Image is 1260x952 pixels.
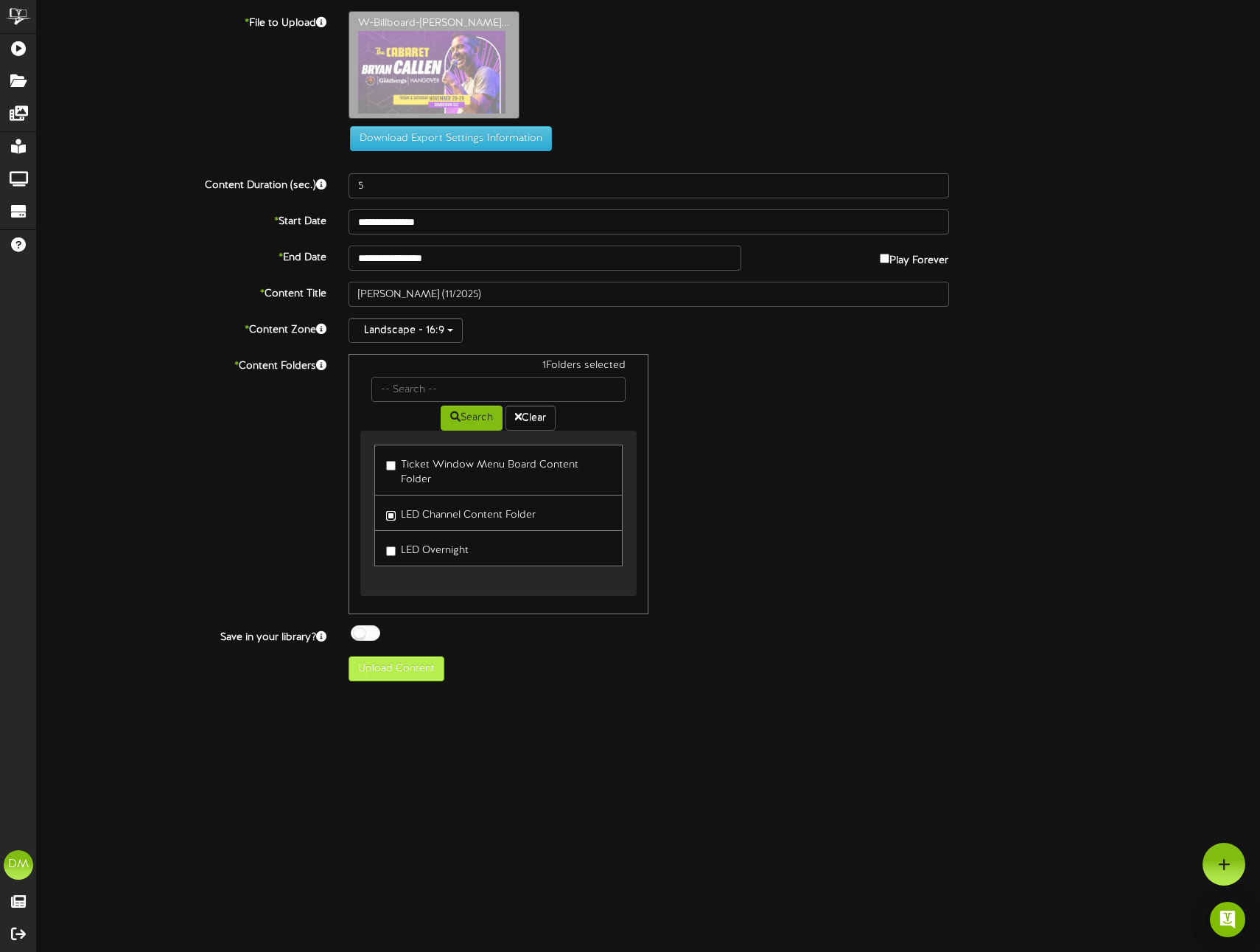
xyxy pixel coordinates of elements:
[505,406,556,431] button: Clear
[26,11,337,31] label: File to Upload
[26,625,337,645] label: Save in your library?
[26,318,337,338] label: Content Zone
[386,546,396,556] input: LED Overnight
[371,377,626,402] input: -- Search --
[360,358,637,377] div: 1 Folders selected
[349,656,444,681] button: Upload Content
[343,133,552,145] a: Download Export Settings Information
[386,511,396,521] input: LED Channel Content Folder
[386,503,536,523] label: LED Channel Content Folder
[26,173,337,193] label: Content Duration (sec.)
[349,318,463,343] button: Landscape - 16:9
[880,246,948,268] label: Play Forever
[26,246,337,265] label: End Date
[349,282,949,307] input: Title of this Content
[1210,902,1245,937] div: Open Intercom Messenger
[386,453,612,487] label: Ticket Window Menu Board Content Folder
[386,461,396,470] input: Ticket Window Menu Board Content Folder
[386,538,469,558] label: LED Overnight
[26,354,337,374] label: Content Folders
[441,406,503,431] button: Search
[26,209,337,229] label: Start Date
[26,282,337,302] label: Content Title
[350,126,552,151] button: Download Export Settings Information
[880,254,889,263] input: Play Forever
[4,850,33,880] div: DM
